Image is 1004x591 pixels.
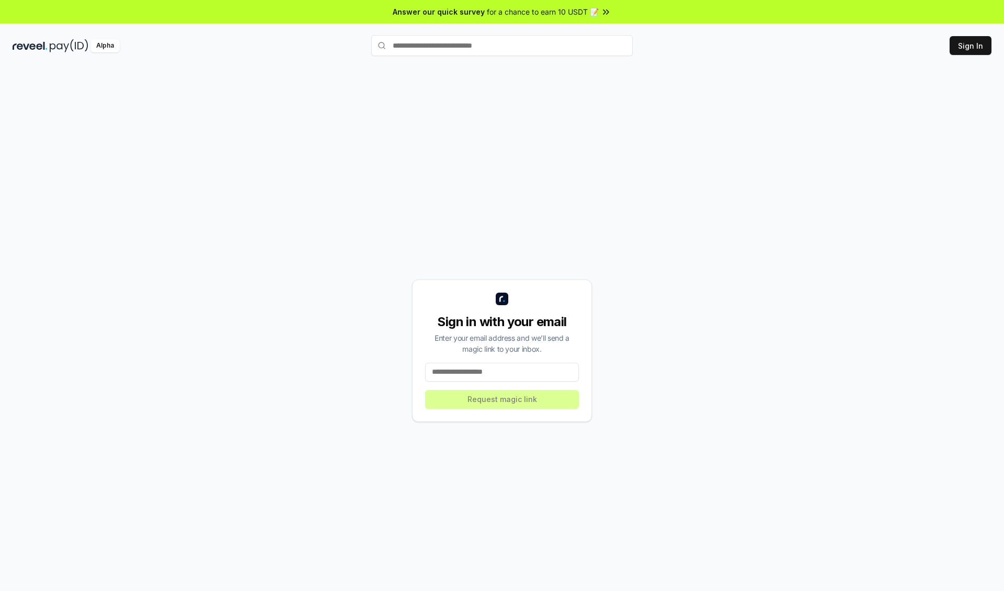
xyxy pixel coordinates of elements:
img: reveel_dark [13,39,48,52]
span: Answer our quick survey [393,6,485,17]
div: Sign in with your email [425,314,579,330]
button: Sign In [950,36,991,55]
span: for a chance to earn 10 USDT 📝 [487,6,599,17]
div: Alpha [90,39,120,52]
img: logo_small [496,293,508,305]
img: pay_id [50,39,88,52]
div: Enter your email address and we’ll send a magic link to your inbox. [425,332,579,354]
